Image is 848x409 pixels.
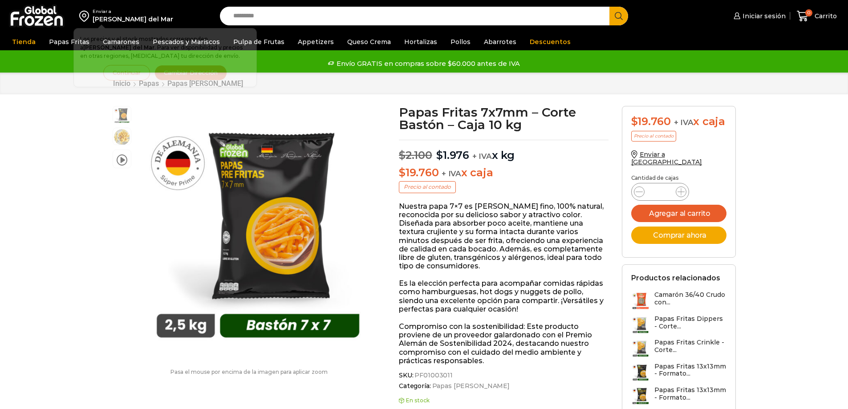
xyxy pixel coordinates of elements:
[442,169,461,178] span: + IVA
[652,186,669,198] input: Product quantity
[399,106,609,131] h1: Papas Fritas 7x7mm – Corte Bastón – Caja 10 kg
[674,118,694,127] span: + IVA
[631,115,671,128] bdi: 19.760
[399,382,609,390] span: Categoría:
[631,227,726,244] button: Comprar ahora
[631,150,702,166] a: Enviar a [GEOGRAPHIC_DATA]
[436,149,469,162] bdi: 1.976
[631,363,726,382] a: Papas Fritas 13x13mm - Formato...
[631,115,638,128] span: $
[400,33,442,50] a: Hortalizas
[631,205,726,222] button: Agregar al carrito
[293,33,338,50] a: Appetizers
[79,8,93,24] img: address-field-icon.svg
[399,322,609,365] p: Compromiso con la sostenibilidad: Este producto proviene de un proveedor galardonado con el Premi...
[113,369,386,375] p: Pasa el mouse por encima de la imagen para aplicar zoom
[812,12,837,20] span: Carrito
[399,372,609,379] span: SKU:
[731,7,786,25] a: Iniciar sesión
[399,149,406,162] span: $
[399,202,609,271] p: Nuestra papa 7×7 es [PERSON_NAME] fino, 100% natural, reconocida por su delicioso sabor y atracti...
[113,128,131,146] span: 7×7
[399,149,432,162] bdi: 2.100
[609,7,628,25] button: Search button
[654,315,726,330] h3: Papas Fritas Dippers - Corte...
[80,35,250,61] p: Los precios y el stock mostrados corresponden a . Para ver disponibilidad y precios en otras regi...
[229,33,289,50] a: Pulpa de Frutas
[654,363,726,378] h3: Papas Fritas 13x13mm - Formato...
[136,106,380,350] img: 7x7
[631,291,726,310] a: Camarón 36/40 Crudo con...
[446,33,475,50] a: Pollos
[399,279,609,313] p: Es la elección perfecta para acompañar comidas rápidas como hamburguesas, hot dogs y nuggets de p...
[399,140,609,162] p: x kg
[399,166,609,179] p: x caja
[399,166,438,179] bdi: 19.760
[631,131,676,142] p: Precio al contado
[399,397,609,404] p: En stock
[93,15,173,24] div: [PERSON_NAME] del Mar
[113,106,131,124] span: 7×7
[654,291,726,306] h3: Camarón 36/40 Crudo con...
[631,315,726,334] a: Papas Fritas Dippers - Corte...
[631,339,726,358] a: Papas Fritas Crinkle - Corte...
[83,44,154,51] strong: [PERSON_NAME] del Mar
[472,152,492,161] span: + IVA
[631,274,720,282] h2: Productos relacionados
[399,166,406,179] span: $
[479,33,521,50] a: Abarrotes
[795,6,839,27] a: 0 Carrito
[136,106,380,350] div: 1 / 3
[93,8,173,15] div: Enviar a
[45,33,94,50] a: Papas Fritas
[654,339,726,354] h3: Papas Fritas Crinkle - Corte...
[436,149,443,162] span: $
[154,65,227,81] button: Cambiar Dirección
[103,65,150,81] button: Continuar
[654,386,726,401] h3: Papas Fritas 13x13mm - Formato...
[631,386,726,405] a: Papas Fritas 13x13mm - Formato...
[631,115,726,128] div: x caja
[8,33,40,50] a: Tienda
[343,33,395,50] a: Queso Crema
[525,33,575,50] a: Descuentos
[805,9,812,16] span: 0
[413,372,453,379] span: PF01003011
[431,382,510,390] a: Papas [PERSON_NAME]
[631,175,726,181] p: Cantidad de cajas
[399,181,456,193] p: Precio al contado
[740,12,786,20] span: Iniciar sesión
